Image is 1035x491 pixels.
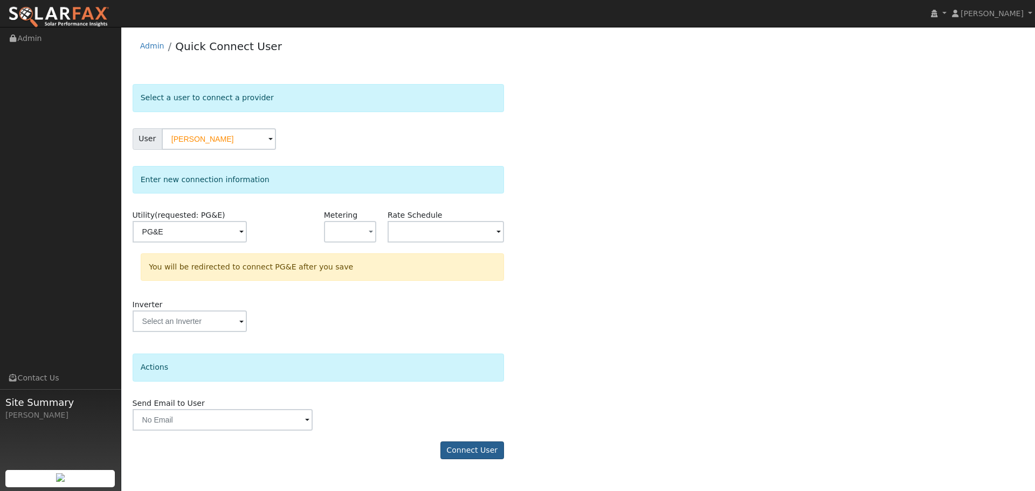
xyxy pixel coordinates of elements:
[388,210,442,221] label: Rate Schedule
[155,211,225,219] span: (requested: PG&E)
[8,6,109,29] img: SolarFax
[133,409,313,431] input: No Email
[5,395,115,410] span: Site Summary
[133,299,163,310] label: Inverter
[56,473,65,482] img: retrieve
[5,410,115,421] div: [PERSON_NAME]
[133,84,504,112] div: Select a user to connect a provider
[141,253,504,281] div: You will be redirected to connect PG&E after you save
[140,42,164,50] a: Admin
[133,128,162,150] span: User
[133,221,247,243] input: Select a Utility
[440,441,504,460] button: Connect User
[133,166,504,193] div: Enter new connection information
[133,310,247,332] input: Select an Inverter
[133,354,504,381] div: Actions
[133,210,225,221] label: Utility
[133,398,205,409] label: Send Email to User
[324,210,358,221] label: Metering
[175,40,282,53] a: Quick Connect User
[162,128,276,150] input: Select a User
[961,9,1024,18] span: [PERSON_NAME]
